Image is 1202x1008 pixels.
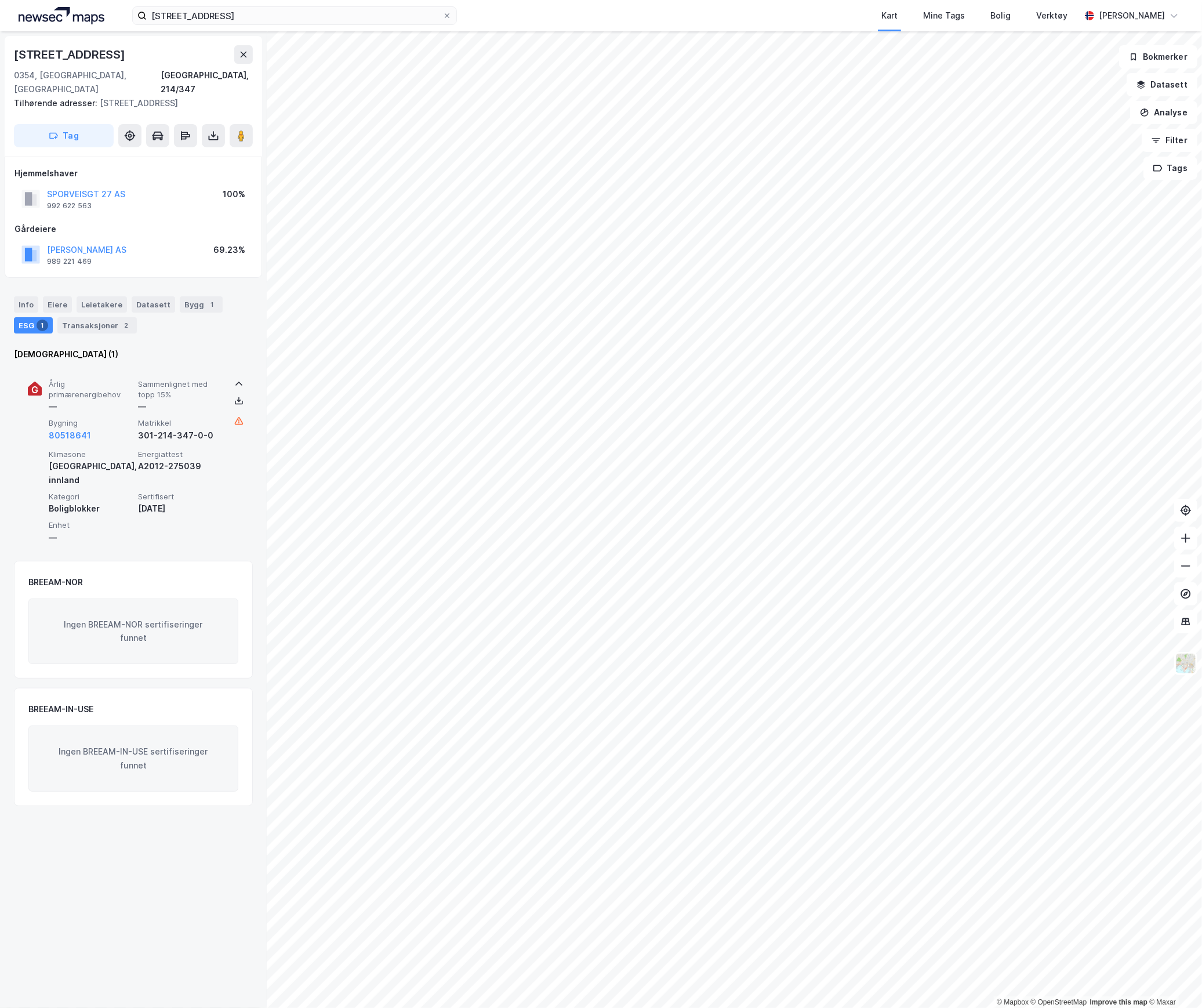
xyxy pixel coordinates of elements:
span: Årlig primærenergibehov [49,379,133,400]
div: [GEOGRAPHIC_DATA], innland [49,459,133,487]
div: 989 221 469 [47,257,92,266]
div: 1 [37,320,48,331]
div: Leietakere [77,296,127,313]
div: Hjemmelshaver [14,166,252,180]
button: Tag [14,124,114,147]
div: Kontrollprogram for chat [1144,952,1202,1008]
div: Boligblokker [49,502,133,516]
div: A2012-275039 [138,459,223,473]
div: Mine Tags [923,9,965,23]
div: Kart [881,9,898,23]
span: Sertifisert [138,492,223,502]
div: [STREET_ADDRESS] [14,45,128,64]
div: [STREET_ADDRESS] [14,96,244,110]
div: Datasett [132,296,175,313]
div: 1 [206,299,218,310]
button: Filter [1142,129,1197,152]
img: Z [1175,652,1197,675]
div: 0354, [GEOGRAPHIC_DATA], [GEOGRAPHIC_DATA] [14,68,161,96]
div: ESG [14,317,53,333]
div: Eiere [43,296,72,313]
a: Mapbox [997,998,1029,1006]
button: Analyse [1130,101,1197,124]
div: Ingen BREEAM-NOR sertifiseringer funnet [28,599,238,665]
div: 100% [223,187,245,201]
span: Sammenlignet med topp 15% [138,379,223,400]
div: [DEMOGRAPHIC_DATA] (1) [14,347,253,361]
button: Tags [1143,157,1197,180]
div: Ingen BREEAM-IN-USE sertifiseringer funnet [28,726,238,792]
div: [DATE] [138,502,223,516]
div: Info [14,296,38,313]
iframe: Chat Widget [1144,952,1202,1008]
div: [PERSON_NAME] [1099,9,1165,23]
button: Bokmerker [1119,45,1197,68]
input: Søk på adresse, matrikkel, gårdeiere, leietakere eller personer [147,7,442,24]
img: logo.a4113a55bc3d86da70a041830d287a7e.svg [19,7,104,24]
span: Klimasone [49,449,133,459]
div: Bygg [180,296,223,313]
div: 301-214-347-0-0 [138,429,223,443]
div: Gårdeiere [14,222,252,236]
div: Bolig [990,9,1011,23]
span: Bygning [49,418,133,428]
span: Energiattest [138,449,223,459]
div: [GEOGRAPHIC_DATA], 214/347 [161,68,253,96]
a: Improve this map [1090,998,1147,1006]
div: — [49,531,133,545]
button: 80518641 [49,429,91,443]
span: Matrikkel [138,418,223,428]
div: — [49,400,133,414]
div: 992 622 563 [47,201,92,211]
div: 69.23% [213,243,245,257]
div: BREEAM-IN-USE [28,702,93,716]
div: Transaksjoner [57,317,137,333]
a: OpenStreetMap [1031,998,1087,1006]
span: Enhet [49,520,133,530]
span: Kategori [49,492,133,502]
div: 2 [121,320,132,331]
span: Tilhørende adresser: [14,98,100,108]
div: Verktøy [1036,9,1067,23]
div: — [138,400,223,414]
div: BREEAM-NOR [28,575,83,589]
button: Datasett [1127,73,1197,96]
